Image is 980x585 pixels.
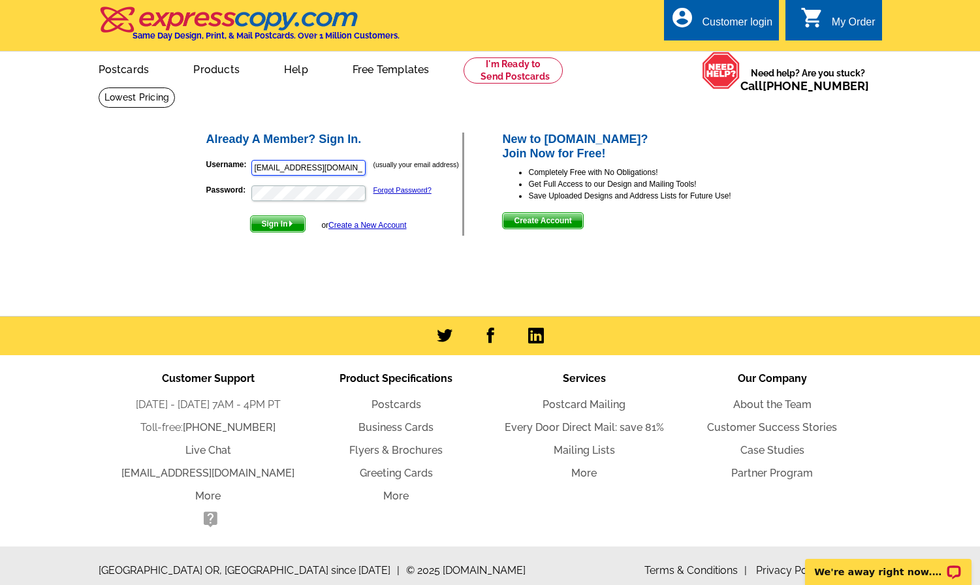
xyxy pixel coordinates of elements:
a: Products [172,53,261,84]
a: Case Studies [740,444,804,456]
a: Same Day Design, Print, & Mail Postcards. Over 1 Million Customers. [99,16,400,40]
a: Forgot Password? [373,186,432,194]
a: More [195,490,221,502]
a: Help [263,53,329,84]
span: Create Account [503,213,582,229]
label: Password: [206,184,250,196]
button: Create Account [502,212,583,229]
a: account_circle Customer login [671,14,772,31]
iframe: LiveChat chat widget [797,544,980,585]
h2: New to [DOMAIN_NAME]? Join Now for Free! [502,133,776,161]
div: or [321,219,406,231]
h4: Same Day Design, Print, & Mail Postcards. Over 1 Million Customers. [133,31,400,40]
a: [EMAIL_ADDRESS][DOMAIN_NAME] [121,467,294,479]
small: (usually your email address) [373,161,459,168]
a: Flyers & Brochures [349,444,443,456]
li: [DATE] - [DATE] 7AM - 4PM PT [114,397,302,413]
img: help [702,52,740,89]
a: Postcards [78,53,170,84]
a: Privacy Policy [756,564,833,577]
a: Postcard Mailing [543,398,625,411]
a: Mailing Lists [554,444,615,456]
a: Partner Program [731,467,813,479]
a: shopping_cart My Order [800,14,876,31]
a: Greeting Cards [360,467,433,479]
h2: Already A Member? Sign In. [206,133,463,147]
span: Our Company [738,372,807,385]
a: Live Chat [185,444,231,456]
a: Terms & Conditions [644,564,747,577]
button: Sign In [250,215,306,232]
span: © 2025 [DOMAIN_NAME] [406,563,526,578]
a: Business Cards [358,421,434,434]
a: Free Templates [332,53,450,84]
i: account_circle [671,6,694,29]
a: More [383,490,409,502]
span: Call [740,79,869,93]
a: More [571,467,597,479]
a: Create a New Account [328,221,406,230]
a: Postcards [371,398,421,411]
span: Services [563,372,606,385]
li: Save Uploaded Designs and Address Lists for Future Use! [528,190,776,202]
span: [GEOGRAPHIC_DATA] OR, [GEOGRAPHIC_DATA] since [DATE] [99,563,400,578]
a: Customer Success Stories [707,421,837,434]
a: About the Team [733,398,812,411]
span: Sign In [251,216,305,232]
img: button-next-arrow-white.png [288,221,294,227]
span: Need help? Are you stuck? [740,67,876,93]
a: [PHONE_NUMBER] [763,79,869,93]
div: My Order [832,16,876,35]
span: Customer Support [162,372,255,385]
span: Product Specifications [340,372,452,385]
li: Get Full Access to our Design and Mailing Tools! [528,178,776,190]
a: [PHONE_NUMBER] [183,421,276,434]
li: Completely Free with No Obligations! [528,166,776,178]
li: Toll-free: [114,420,302,435]
i: shopping_cart [800,6,824,29]
a: Every Door Direct Mail: save 81% [505,421,664,434]
div: Customer login [702,16,772,35]
label: Username: [206,159,250,170]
